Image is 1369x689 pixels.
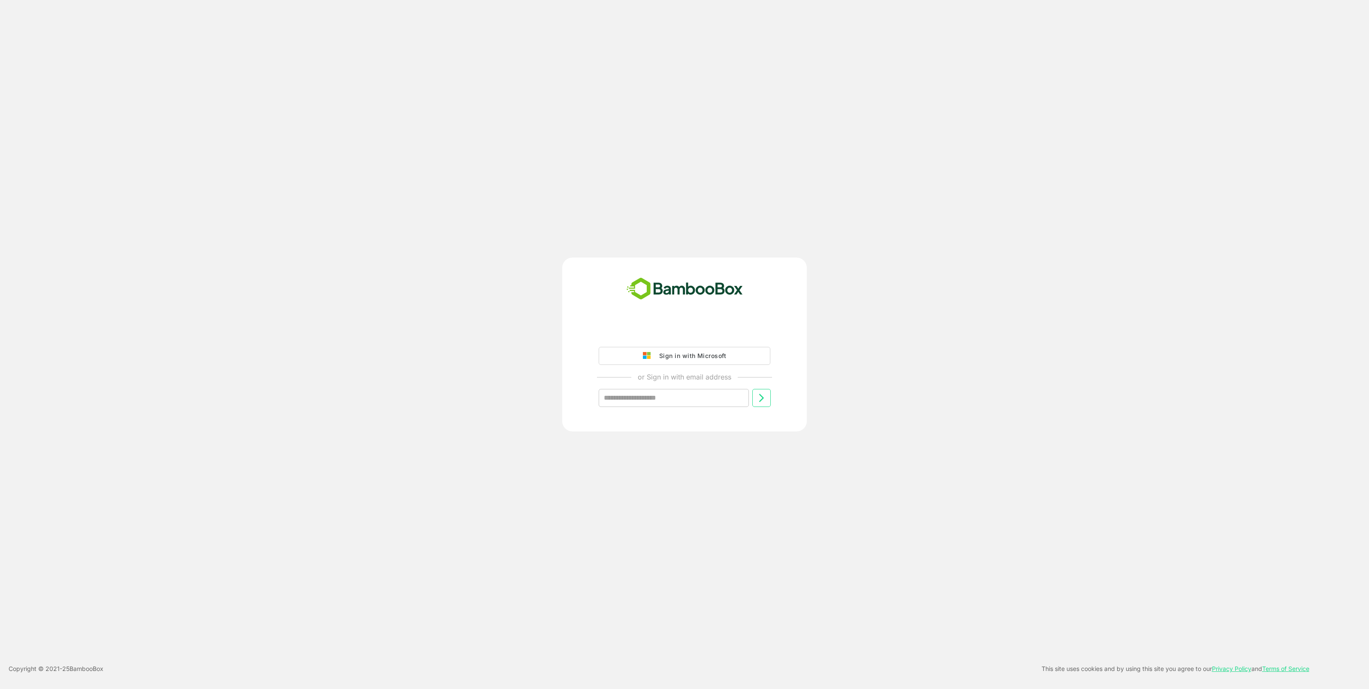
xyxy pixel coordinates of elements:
[643,352,655,360] img: google
[1262,665,1309,672] a: Terms of Service
[9,664,103,674] p: Copyright © 2021- 25 BambooBox
[655,350,726,361] div: Sign in with Microsoft
[599,347,770,365] button: Sign in with Microsoft
[638,372,731,382] p: or Sign in with email address
[622,275,748,303] img: bamboobox
[1212,665,1251,672] a: Privacy Policy
[1042,664,1309,674] p: This site uses cookies and by using this site you agree to our and
[594,323,775,342] iframe: Sign in with Google Button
